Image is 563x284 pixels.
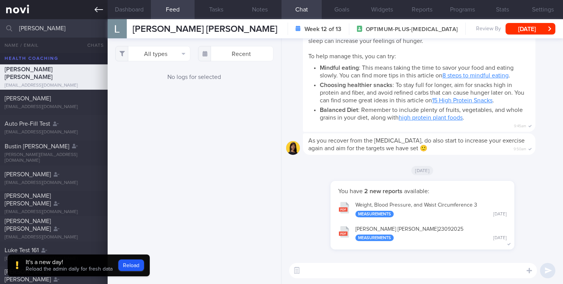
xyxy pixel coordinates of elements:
div: [EMAIL_ADDRESS][DOMAIN_NAME] [5,209,103,215]
a: high protein plant foods [399,115,463,121]
strong: Balanced Diet [320,107,358,113]
button: All types [115,46,191,61]
span: Auto Pre-Fill Test [5,121,50,127]
div: It's a new day! [26,258,113,266]
span: OPTIMUM-PLUS-[MEDICAL_DATA] [366,26,458,33]
span: 9:50am [514,144,526,152]
span: As you recover from the [MEDICAL_DATA], do also start to increase your exercise again and aim for... [308,138,525,151]
div: [EMAIL_ADDRESS][DOMAIN_NAME] [5,104,103,110]
button: [DATE] [506,23,555,34]
span: [PERSON_NAME] [PERSON_NAME] [5,269,51,282]
p: You have available: [338,187,507,195]
div: [DATE] [493,235,507,241]
div: [PERSON_NAME][EMAIL_ADDRESS][DOMAIN_NAME] [5,152,103,164]
div: [PERSON_NAME] [PERSON_NAME] 23092025 [355,226,507,241]
span: Luke Test 161 [5,247,39,253]
span: Review By [476,26,501,33]
span: [PERSON_NAME] [5,95,51,102]
div: [EMAIL_ADDRESS][DOMAIN_NAME] [5,83,103,89]
span: Bustin [PERSON_NAME] [5,143,69,149]
strong: Choosing healthier snacks [320,82,393,88]
span: [PERSON_NAME] [PERSON_NAME] [5,193,51,207]
span: To help manage this, you can try: [308,53,396,59]
div: [EMAIL_ADDRESS][DOMAIN_NAME] [5,235,103,240]
span: [DATE] [411,166,433,175]
strong: Mindful eating [320,65,359,71]
div: No logs for selected [115,73,273,81]
div: [EMAIL_ADDRESS][DOMAIN_NAME] [5,130,103,135]
button: Weight, Blood Pressure, and Waist Circumference 3 Measurements [DATE] [334,197,511,221]
strong: 2 new reports [363,188,404,194]
li: : To stay full for longer, aim for snacks high in protein and fiber, and avoid refined carbs that... [320,79,530,104]
div: [EMAIL_ADDRESS][DOMAIN_NAME] [5,256,103,262]
div: Measurements [355,235,394,241]
li: : Remember to include plenty of fruits, vegetables, and whole grains in your diet, along with . [320,104,530,121]
div: [DATE] [493,212,507,217]
a: 15 High Protein Snacks [432,97,493,103]
span: [PERSON_NAME] [PERSON_NAME] [133,25,277,34]
span: 9:45am [514,121,526,129]
span: Reload the admin daily for fresh data [26,266,113,272]
span: [PERSON_NAME] [PERSON_NAME] [5,66,52,80]
button: [PERSON_NAME] [PERSON_NAME]23092025 Measurements [DATE] [334,221,511,245]
button: Chats [77,38,108,53]
button: Reload [118,259,144,271]
a: 8 steps to mindful eating [442,72,509,79]
div: [EMAIL_ADDRESS][DOMAIN_NAME] [5,180,103,186]
strong: Week 12 of 13 [304,25,341,33]
div: Measurements [355,211,394,217]
li: : This means taking the time to savor your food and eating slowly. You can find more tips in this... [320,62,530,79]
span: [PERSON_NAME] [PERSON_NAME] [5,218,51,232]
div: Weight, Blood Pressure, and Waist Circumference 3 [355,202,507,217]
span: [PERSON_NAME] [5,171,51,177]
